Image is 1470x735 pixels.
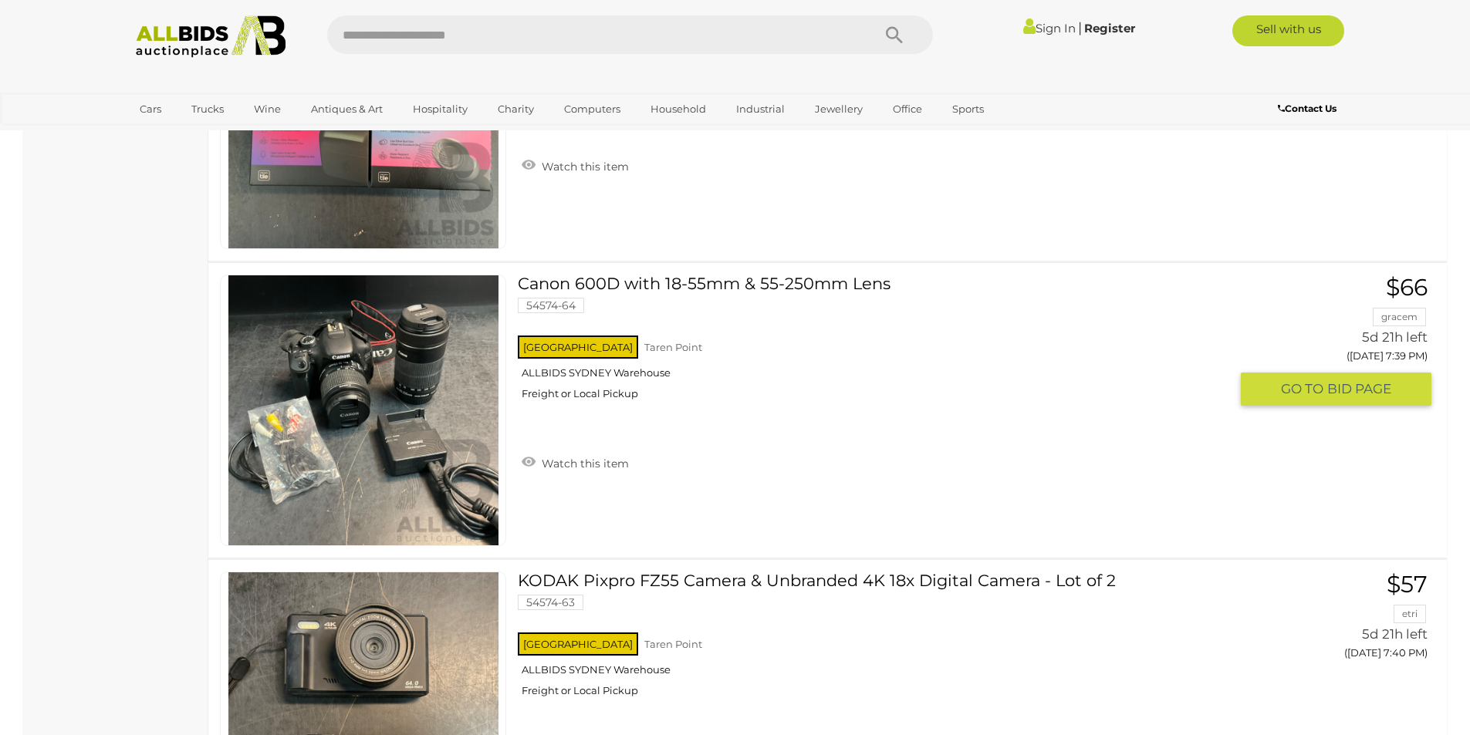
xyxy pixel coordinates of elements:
img: Allbids.com.au [127,15,295,58]
a: Household [640,96,716,122]
img: 54574-64a.jpeg [228,275,498,545]
span: Watch this item [538,160,629,174]
span: GO TO [1281,380,1327,398]
a: Watch this item [518,153,633,177]
span: $66 [1386,273,1428,302]
a: Antiques & Art [301,96,393,122]
a: Cars [130,96,171,122]
a: Wine [244,96,291,122]
a: KODAK Pixpro FZ55 Camera & Unbranded 4K 18x Digital Camera - Lot of 2 54574-63 [GEOGRAPHIC_DATA] ... [529,571,1228,709]
a: Contact Us [1278,100,1340,117]
a: $66 gracem 5d 21h left ([DATE] 7:39 PM) GO TOBID PAGE [1252,275,1431,407]
a: $57 etri 5d 21h left ([DATE] 7:40 PM) [1252,571,1431,668]
a: Office [883,96,932,122]
a: Canon 600D with 18-55mm & 55-250mm Lens 54574-64 [GEOGRAPHIC_DATA] Taren Point ALLBIDS SYDNEY War... [529,275,1228,412]
span: BID PAGE [1327,380,1391,398]
span: | [1078,19,1082,36]
a: Hospitality [403,96,478,122]
a: Register [1084,21,1135,35]
a: Jewellery [805,96,873,122]
a: Industrial [726,96,795,122]
b: Contact Us [1278,103,1337,114]
a: [GEOGRAPHIC_DATA] [130,122,259,147]
a: Computers [554,96,630,122]
a: Trucks [181,96,234,122]
span: Watch this item [538,457,629,470]
a: Sell with us [1232,15,1344,46]
a: Sports [942,96,994,122]
button: Search [856,15,933,54]
a: Sign In [1023,21,1076,35]
a: Watch this item [518,450,633,474]
a: Charity [488,96,544,122]
button: GO TOBID PAGE [1241,373,1431,406]
span: $57 [1387,570,1428,598]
